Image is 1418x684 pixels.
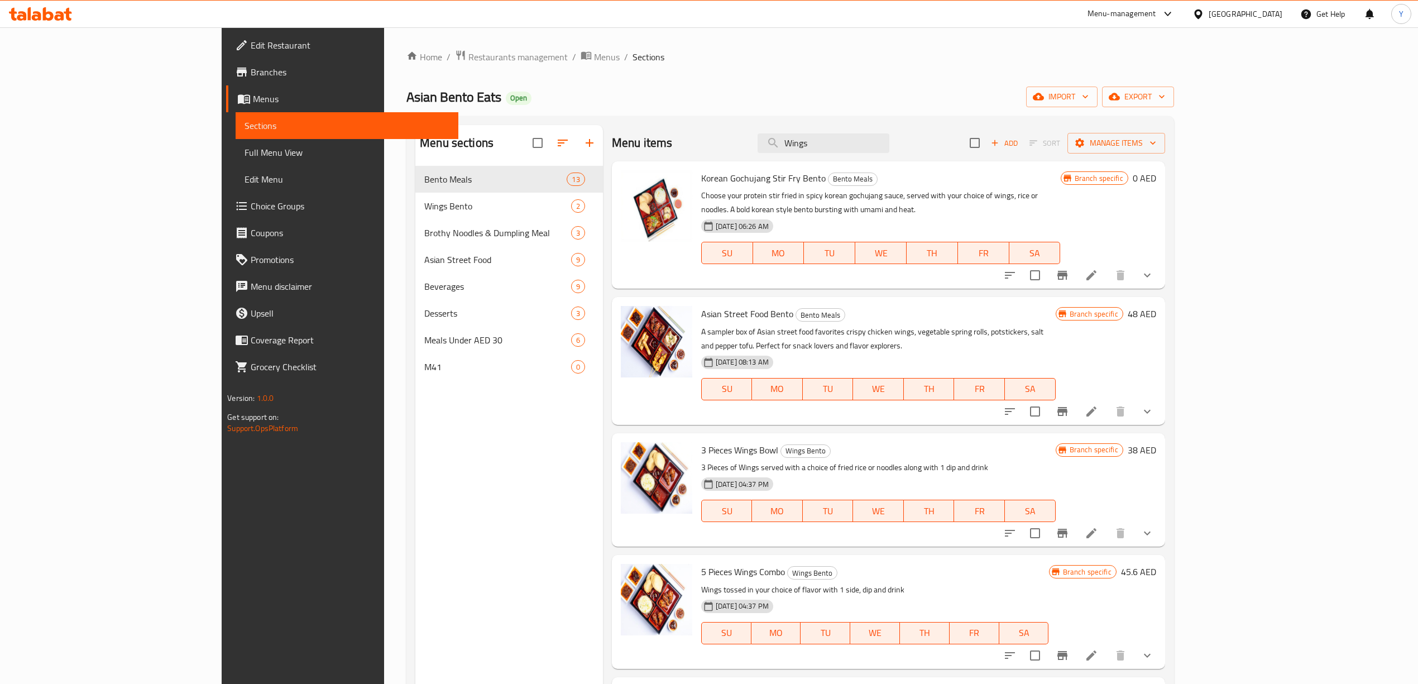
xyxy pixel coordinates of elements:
button: FR [950,622,999,644]
span: Edit Menu [245,173,449,186]
h2: Menu items [612,135,673,151]
span: MO [756,381,798,397]
span: Get support on: [227,410,279,424]
nav: breadcrumb [406,50,1174,64]
button: SU [701,500,752,522]
span: Bento Meals [796,309,845,322]
span: 6 [572,335,585,346]
span: FR [954,625,995,641]
span: 13 [567,174,584,185]
div: items [571,280,585,293]
button: Branch-specific-item [1049,398,1076,425]
a: Full Menu View [236,139,458,166]
span: 5 Pieces Wings Combo [701,563,785,580]
button: sort-choices [997,262,1023,289]
span: Menus [253,92,449,106]
span: WE [855,625,895,641]
button: TU [801,622,850,644]
button: delete [1107,642,1134,669]
span: SA [1009,381,1051,397]
span: WE [860,245,902,261]
span: Menus [594,50,620,64]
button: Branch-specific-item [1049,262,1076,289]
div: Desserts3 [415,300,603,327]
a: Menus [581,50,620,64]
img: 3 Pieces Wings Bowl [621,442,692,514]
button: export [1102,87,1174,107]
li: / [572,50,576,64]
span: Wings Bento [781,444,830,457]
span: Bento Meals [828,173,877,185]
div: Asian Street Food [424,253,571,266]
button: delete [1107,262,1134,289]
span: Korean Gochujang Stir Fry Bento [701,170,826,186]
span: 9 [572,255,585,265]
button: delete [1107,520,1134,547]
svg: Show Choices [1141,269,1154,282]
button: show more [1134,520,1161,547]
a: Support.OpsPlatform [227,421,298,436]
div: Brothy Noodles & Dumpling Meal3 [415,219,603,246]
button: WE [853,378,904,400]
button: TH [904,500,955,522]
span: Select to update [1023,264,1047,287]
div: items [571,360,585,374]
span: Select to update [1023,400,1047,423]
img: Korean Gochujang Stir Fry Bento [621,170,692,242]
svg: Show Choices [1141,405,1154,418]
span: FR [959,381,1000,397]
nav: Menu sections [415,161,603,385]
button: sort-choices [997,398,1023,425]
button: FR [954,378,1005,400]
a: Branches [226,59,458,85]
span: Meals Under AED 30 [424,333,571,347]
span: MO [758,245,800,261]
a: Promotions [226,246,458,273]
div: Wings Bento [424,199,571,213]
div: items [571,253,585,266]
button: Branch-specific-item [1049,520,1076,547]
button: TU [803,500,854,522]
button: Add section [576,130,603,156]
p: 3 Pieces of Wings served with a choice of fried rice or noodles along with 1 dip and drink [701,461,1056,475]
span: [DATE] 08:13 AM [711,357,773,367]
a: Restaurants management [455,50,568,64]
button: show more [1134,642,1161,669]
div: items [571,333,585,347]
span: MO [756,625,797,641]
div: Desserts [424,307,571,320]
span: 9 [572,281,585,292]
div: Wings Bento [787,566,837,580]
a: Choice Groups [226,193,458,219]
button: SU [701,622,751,644]
button: SA [1005,378,1056,400]
a: Edit menu item [1085,269,1098,282]
img: 5 Pieces Wings Combo [621,564,692,635]
span: Coverage Report [251,333,449,347]
div: Bento Meals13 [415,166,603,193]
span: Beverages [424,280,571,293]
div: Bento Meals [796,308,845,322]
div: items [571,199,585,213]
span: WE [857,381,899,397]
svg: Show Choices [1141,649,1154,662]
p: A sampler box of Asian street food favorites crispy chicken wings, vegetable spring rolls, potsti... [701,325,1056,353]
span: Edit Restaurant [251,39,449,52]
span: [DATE] 04:37 PM [711,601,773,611]
button: FR [958,242,1009,264]
span: Select to update [1023,644,1047,667]
div: [GEOGRAPHIC_DATA] [1209,8,1282,20]
span: WE [857,503,899,519]
span: Upsell [251,307,449,320]
button: WE [855,242,907,264]
button: show more [1134,398,1161,425]
a: Edit menu item [1085,405,1098,418]
span: TU [807,503,849,519]
a: Menus [226,85,458,112]
h6: 45.6 AED [1121,564,1156,580]
button: TU [804,242,855,264]
button: TH [904,378,955,400]
button: WE [850,622,900,644]
span: TU [807,381,849,397]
